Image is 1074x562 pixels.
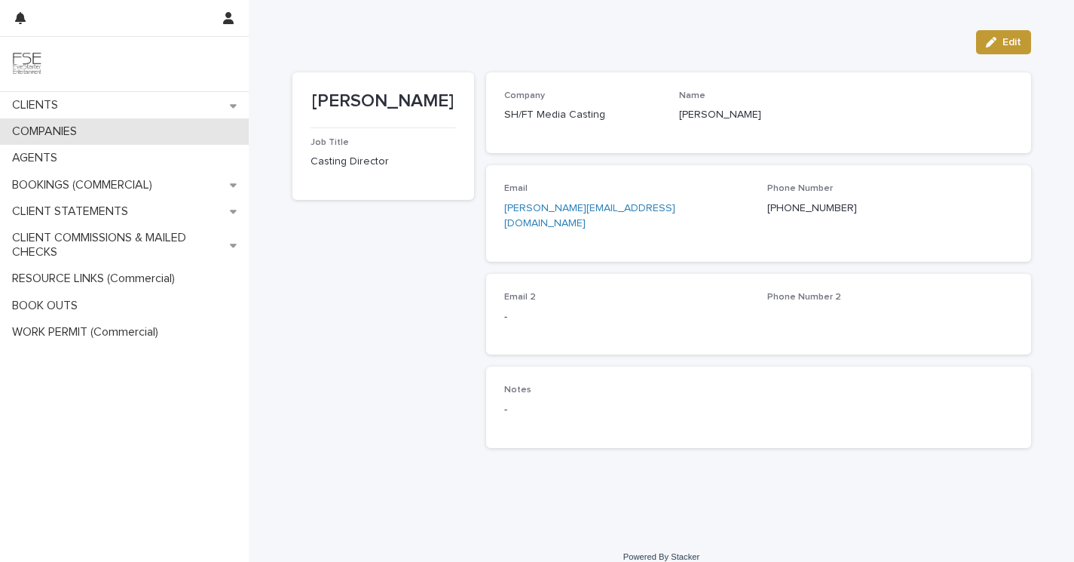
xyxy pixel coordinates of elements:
[504,91,545,100] span: Company
[504,107,662,123] p: SH/FT Media Casting
[679,91,705,100] span: Name
[976,30,1031,54] button: Edit
[504,184,528,193] span: Email
[12,49,42,79] img: 9JgRvJ3ETPGCJDhvPVA5
[6,231,230,260] p: CLIENT COMMISSIONS & MAILED CHECKS
[504,385,531,395] span: Notes
[767,203,857,213] a: [PHONE_NUMBER]
[311,138,349,147] span: Job Title
[6,325,170,339] p: WORK PERMIT (Commercial)
[623,552,699,561] a: Powered By Stacker
[311,154,456,170] p: Casting Director
[6,178,164,192] p: BOOKINGS (COMMERCIAL)
[1002,37,1021,48] span: Edit
[6,124,89,139] p: COMPANIES
[679,107,837,123] p: [PERSON_NAME]
[504,293,536,302] span: Email 2
[6,151,69,165] p: AGENTS
[6,204,140,219] p: CLIENT STATEMENTS
[6,299,90,313] p: BOOK OUTS
[311,91,456,112] p: [PERSON_NAME]
[6,98,70,112] p: CLIENTS
[767,293,841,302] span: Phone Number 2
[6,272,187,286] p: RESOURCE LINKS (Commercial)
[504,203,675,229] a: [PERSON_NAME][EMAIL_ADDRESS][DOMAIN_NAME]
[504,402,750,418] p: -
[767,184,833,193] span: Phone Number
[504,309,750,325] p: -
